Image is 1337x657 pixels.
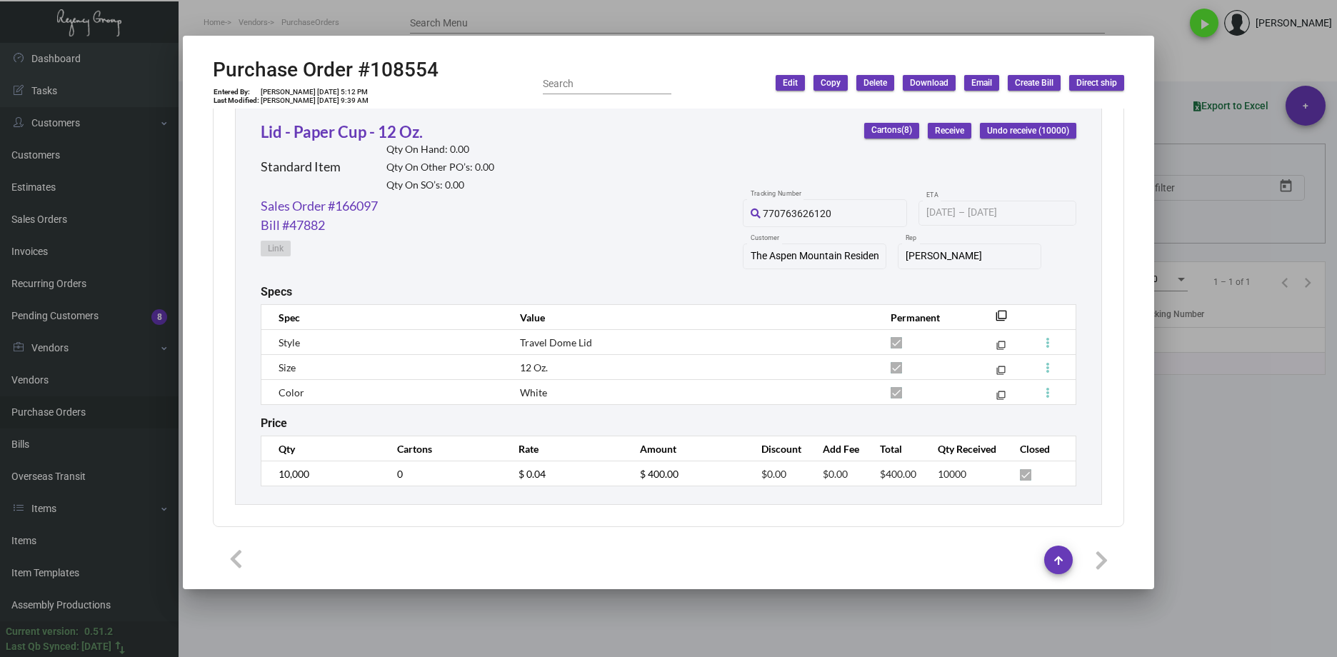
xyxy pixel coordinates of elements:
[260,88,369,96] td: [PERSON_NAME] [DATE] 5:12 PM
[213,58,439,82] h2: Purchase Order #108554
[261,159,341,175] h2: Standard Item
[938,468,966,480] span: 10000
[880,468,916,480] span: $400.00
[261,305,506,330] th: Spec
[520,361,548,373] span: 12 Oz.
[261,216,325,235] a: Bill #47882
[823,468,848,480] span: $0.00
[871,124,912,136] span: Cartons
[386,179,494,191] h2: Qty On SO’s: 0.00
[996,314,1007,326] mat-icon: filter_none
[279,386,304,398] span: Color
[876,305,974,330] th: Permanent
[261,241,291,256] button: Link
[996,393,1006,403] mat-icon: filter_none
[776,75,805,91] button: Edit
[261,436,383,461] th: Qty
[626,436,747,461] th: Amount
[928,123,971,139] button: Receive
[903,75,956,91] button: Download
[84,624,113,639] div: 0.51.2
[996,368,1006,378] mat-icon: filter_none
[6,624,79,639] div: Current version:
[261,285,292,299] h2: Specs
[506,305,876,330] th: Value
[935,125,964,137] span: Receive
[261,196,378,216] a: Sales Order #166097
[383,436,504,461] th: Cartons
[980,123,1076,139] button: Undo receive (10000)
[520,386,547,398] span: White
[6,639,111,654] div: Last Qb Synced: [DATE]
[504,436,626,461] th: Rate
[864,123,919,139] button: Cartons(8)
[1015,77,1053,89] span: Create Bill
[386,161,494,174] h2: Qty On Other PO’s: 0.00
[901,126,912,136] span: (8)
[1006,436,1076,461] th: Closed
[279,336,300,348] span: Style
[821,77,841,89] span: Copy
[1076,77,1117,89] span: Direct ship
[213,88,260,96] td: Entered By:
[261,122,423,141] a: Lid - Paper Cup - 12 Oz.
[747,436,808,461] th: Discount
[213,96,260,105] td: Last Modified:
[808,436,866,461] th: Add Fee
[996,343,1006,353] mat-icon: filter_none
[923,436,1006,461] th: Qty Received
[926,207,956,219] input: Start date
[261,416,287,430] h2: Price
[863,77,887,89] span: Delete
[866,436,923,461] th: Total
[783,77,798,89] span: Edit
[763,208,831,219] span: 770763626120
[260,96,369,105] td: [PERSON_NAME] [DATE] 9:39 AM
[1008,75,1061,91] button: Create Bill
[987,125,1069,137] span: Undo receive (10000)
[971,77,992,89] span: Email
[279,361,296,373] span: Size
[386,144,494,156] h2: Qty On Hand: 0.00
[910,77,948,89] span: Download
[958,207,965,219] span: –
[520,336,592,348] span: Travel Dome Lid
[856,75,894,91] button: Delete
[268,243,284,255] span: Link
[761,468,786,480] span: $0.00
[1069,75,1124,91] button: Direct ship
[813,75,848,91] button: Copy
[964,75,999,91] button: Email
[968,207,1036,219] input: End date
